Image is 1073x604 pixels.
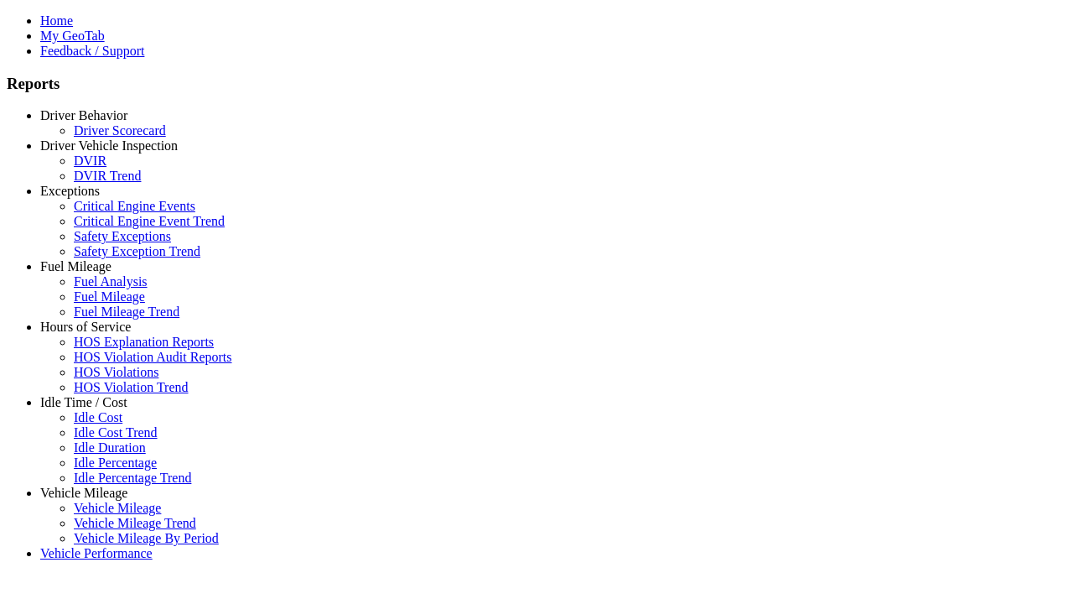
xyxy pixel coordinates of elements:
a: Idle Cost [74,410,122,424]
a: Vehicle Mileage [40,486,127,500]
a: Driver Vehicle Inspection [40,138,178,153]
a: DVIR Trend [74,169,141,183]
a: Exceptions [40,184,100,198]
a: Critical Engine Events [74,199,195,213]
a: Critical Engine Event Trend [74,214,225,228]
a: Feedback / Support [40,44,144,58]
a: Idle Percentage [74,456,157,470]
a: Vehicle Mileage By Period [74,531,219,545]
a: Vehicle Mileage [74,501,161,515]
a: Home [40,13,73,28]
a: HOS Explanation Reports [74,335,214,349]
a: HOS Violation Audit Reports [74,350,232,364]
a: Vehicle Mileage Trend [74,516,196,530]
a: Safety Exception Trend [74,244,200,258]
a: Idle Duration [74,440,146,455]
a: Driver Behavior [40,108,127,122]
a: DVIR [74,154,106,168]
a: Idle Cost Trend [74,425,158,440]
a: Driver Scorecard [74,123,166,138]
a: Vehicle Performance [40,546,153,560]
a: HOS Violation Trend [74,380,189,394]
a: Fuel Mileage [40,259,111,273]
a: Safety Exceptions [74,229,171,243]
a: Fuel Mileage [74,289,145,304]
a: Idle Percentage Trend [74,471,191,485]
h3: Reports [7,75,1066,93]
a: Hours of Service [40,320,131,334]
a: Fuel Mileage Trend [74,305,179,319]
a: Idle Time / Cost [40,395,127,409]
a: HOS Violations [74,365,158,379]
a: Fuel Analysis [74,274,148,289]
a: My GeoTab [40,29,105,43]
